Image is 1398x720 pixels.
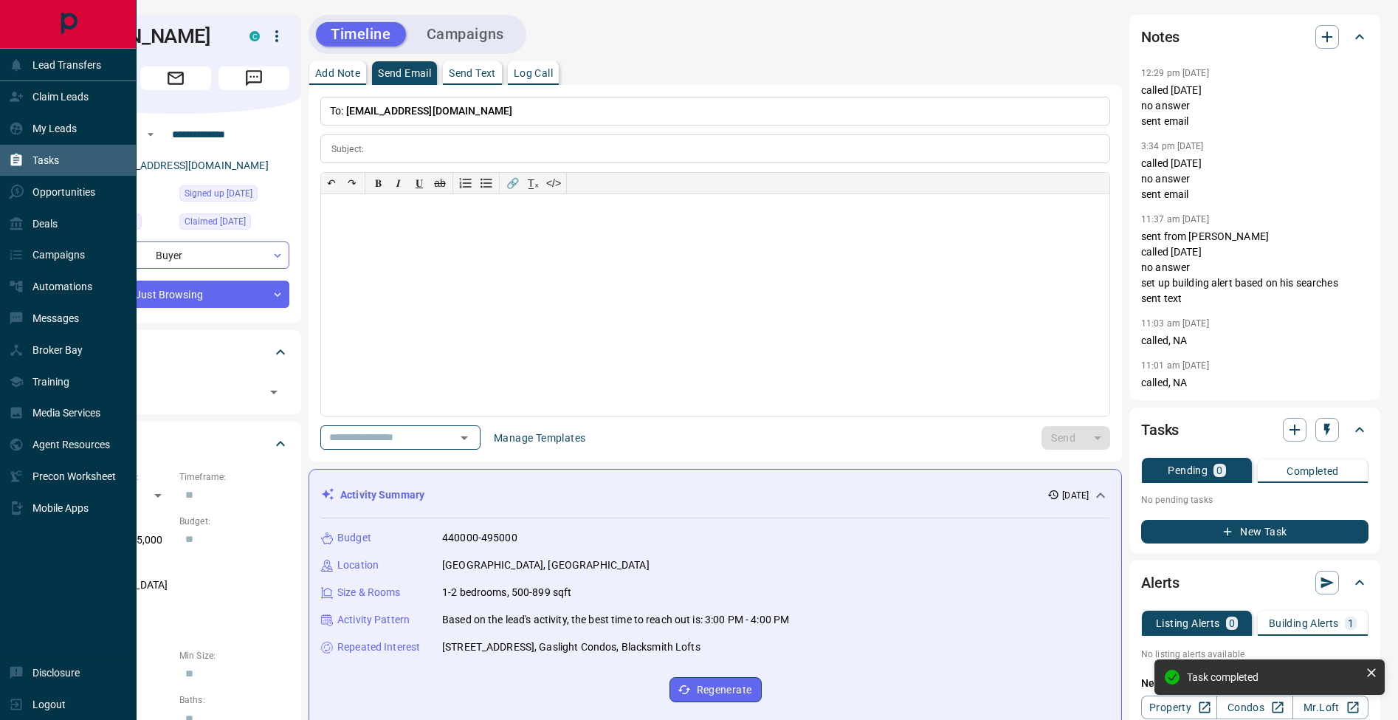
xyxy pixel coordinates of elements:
[340,487,424,503] p: Activity Summary
[337,530,371,546] p: Budget
[430,173,450,193] button: ab
[1269,618,1339,628] p: Building Alerts
[1141,648,1368,661] p: No listing alerts available
[1141,25,1180,49] h2: Notes
[337,640,420,655] p: Repeated Interest
[434,177,446,189] s: ab
[140,66,211,90] span: Email
[346,105,513,117] span: [EMAIL_ADDRESS][DOMAIN_NAME]
[316,22,406,47] button: Timeline
[1141,318,1209,329] p: 11:03 am [DATE]
[62,335,289,370] div: Tags
[1141,418,1179,442] h2: Tasks
[1141,375,1368,391] p: called, NA
[62,24,227,48] h1: [PERSON_NAME]
[442,558,650,573] p: [GEOGRAPHIC_DATA], [GEOGRAPHIC_DATA]
[454,428,475,448] button: Open
[523,173,543,193] button: T̲ₓ
[218,66,289,90] span: Message
[179,470,289,484] p: Timeframe:
[502,173,523,193] button: 🔗
[1141,19,1368,55] div: Notes
[412,22,519,47] button: Campaigns
[321,173,342,193] button: ↶
[179,693,289,707] p: Baths:
[1141,333,1368,349] p: called, NA
[320,97,1110,126] p: To:
[1141,696,1217,719] a: Property
[142,126,159,143] button: Open
[1141,565,1368,600] div: Alerts
[337,612,410,628] p: Activity Pattern
[1141,412,1368,448] div: Tasks
[62,560,289,573] p: Areas Searched:
[1141,520,1368,544] button: New Task
[331,143,364,156] p: Subject:
[179,185,289,206] div: Fri Jun 06 2025
[449,68,496,78] p: Send Text
[1062,489,1089,502] p: [DATE]
[62,241,289,269] div: Buyer
[62,426,289,462] div: Criteria
[442,530,517,546] p: 440000-495000
[62,573,289,597] p: [GEOGRAPHIC_DATA]
[62,605,289,618] p: Motivation:
[179,515,289,528] p: Budget:
[321,481,1109,509] div: Activity Summary[DATE]
[1216,465,1222,476] p: 0
[1141,141,1204,151] p: 3:34 pm [DATE]
[185,186,252,201] span: Signed up [DATE]
[337,585,401,600] p: Size & Rooms
[337,558,379,573] p: Location
[1041,426,1110,450] div: split button
[1141,360,1209,371] p: 11:01 am [DATE]
[409,173,430,193] button: 𝐔
[378,68,431,78] p: Send Email
[62,281,289,308] div: Just Browsing
[264,382,284,402] button: Open
[1141,214,1209,224] p: 11:37 am [DATE]
[179,649,289,662] p: Min Size:
[543,173,564,193] button: </>
[368,173,388,193] button: 𝐁
[1156,618,1220,628] p: Listing Alerts
[669,677,762,702] button: Regenerate
[416,177,423,189] span: 𝐔
[388,173,409,193] button: 𝑰
[442,612,789,628] p: Based on the lead's activity, the best time to reach out is: 3:00 PM - 4:00 PM
[1141,489,1368,511] p: No pending tasks
[1141,156,1368,202] p: called [DATE] no answer sent email
[185,214,246,229] span: Claimed [DATE]
[342,173,362,193] button: ↷
[442,640,700,655] p: [STREET_ADDRESS], Gaslight Condos, Blacksmith Lofts
[315,68,360,78] p: Add Note
[249,31,260,41] div: condos.ca
[1141,83,1368,129] p: called [DATE] no answer sent email
[102,160,269,171] a: [EMAIL_ADDRESS][DOMAIN_NAME]
[1168,465,1208,476] p: Pending
[1141,229,1368,306] p: sent from [PERSON_NAME] called [DATE] no answer set up building alert based on his searches sent ...
[1348,618,1354,628] p: 1
[442,585,571,600] p: 1-2 bedrooms, 500-899 sqft
[455,173,476,193] button: Numbered list
[476,173,497,193] button: Bullet list
[1141,571,1180,594] h2: Alerts
[1287,466,1339,476] p: Completed
[485,426,594,450] button: Manage Templates
[514,68,553,78] p: Log Call
[1141,676,1368,691] p: New Alert:
[179,213,289,234] div: Thu Jun 26 2025
[1187,671,1360,683] div: Task completed
[1229,618,1235,628] p: 0
[1141,68,1209,78] p: 12:29 pm [DATE]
